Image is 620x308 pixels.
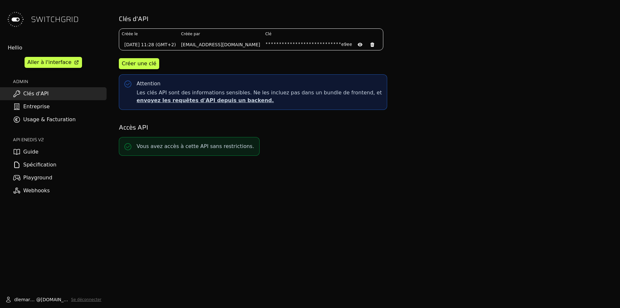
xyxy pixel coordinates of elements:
[137,80,160,88] div: Attention
[14,296,36,303] span: dlemarquand
[119,123,611,132] h2: Accès API
[119,29,179,39] th: Créée le
[13,136,107,143] h2: API ENEDIS v2
[27,58,71,66] div: Aller à l'interface
[119,39,179,50] td: [DATE] 11:28 (GMT+2)
[8,44,107,52] div: Hellio
[36,296,41,303] span: @
[137,89,382,104] span: Les clés API sont des informations sensibles. Ne les incluez pas dans un bundle de frontend, et
[31,14,79,25] span: SWITCHGRID
[119,14,611,23] h2: Clés d'API
[5,9,26,30] img: Switchgrid Logo
[41,296,68,303] span: [DOMAIN_NAME]
[13,78,107,85] h2: ADMIN
[263,29,383,39] th: Clé
[137,143,254,150] p: Vous avez accès à cette API sans restrictions.
[71,297,101,302] button: Se déconnecter
[119,58,159,69] button: Créer une clé
[179,39,263,50] td: [EMAIL_ADDRESS][DOMAIN_NAME]
[25,57,82,68] a: Aller à l'interface
[122,60,156,68] div: Créer une clé
[137,97,382,104] p: envoyez les requêtes d'API depuis un backend.
[179,29,263,39] th: Créée par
